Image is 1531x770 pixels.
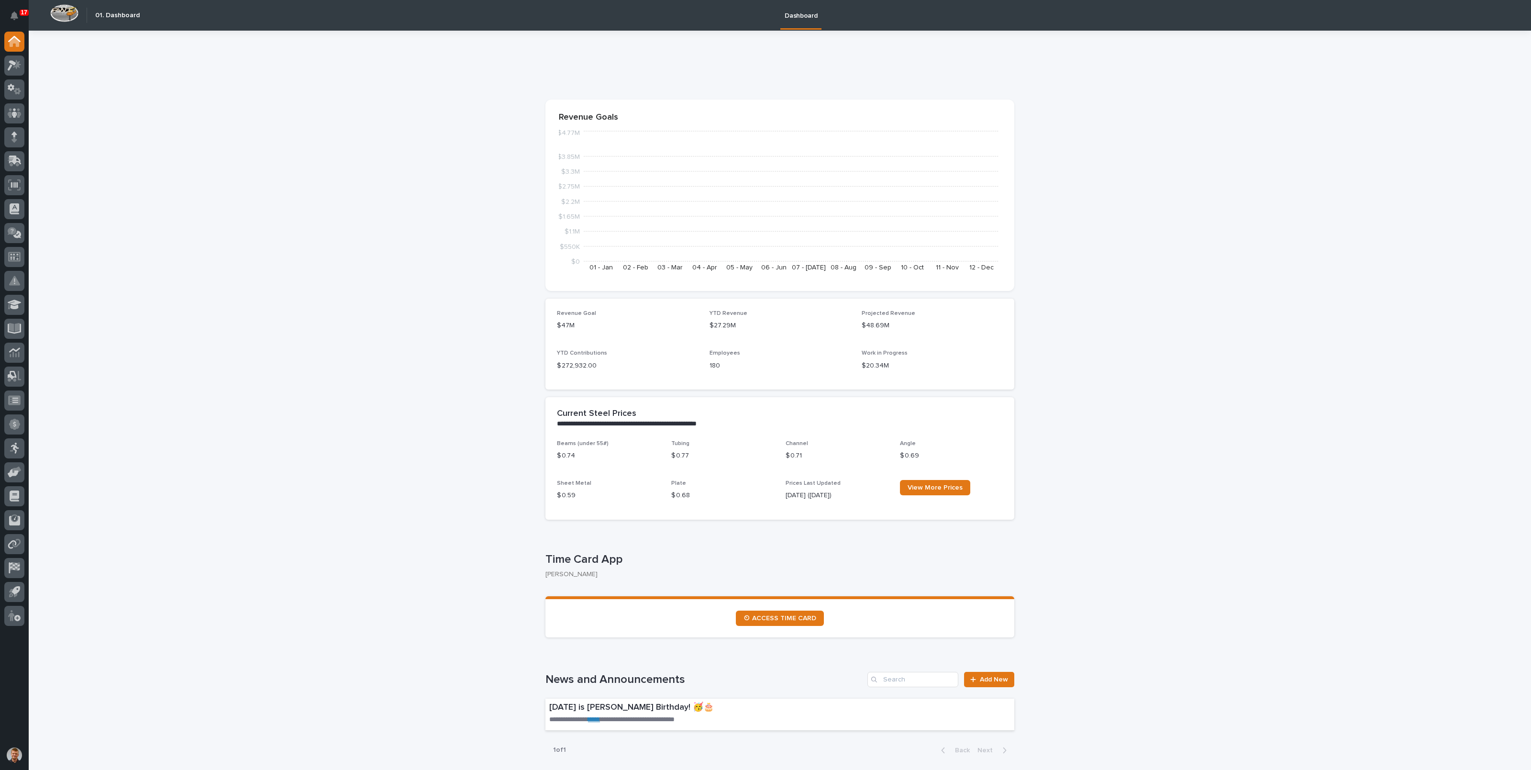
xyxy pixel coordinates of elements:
p: [PERSON_NAME] [545,570,1007,579]
button: Next [974,746,1014,755]
a: Add New [964,672,1014,687]
span: Sheet Metal [557,480,591,486]
span: Beams (under 55#) [557,441,609,446]
text: 06 - Jun [761,264,787,271]
span: Channel [786,441,808,446]
text: 07 - [DATE] [792,264,826,271]
span: Prices Last Updated [786,480,841,486]
span: Plate [671,480,686,486]
p: 17 [21,9,27,16]
input: Search [867,672,958,687]
tspan: $0 [571,258,580,265]
a: ⏲ ACCESS TIME CARD [736,611,824,626]
p: [DATE] ([DATE]) [786,491,888,501]
text: 10 - Oct [901,264,924,271]
span: YTD Revenue [710,311,747,316]
p: $ 0.71 [786,451,888,461]
span: View More Prices [908,484,963,491]
span: Projected Revenue [862,311,915,316]
p: 180 [710,361,851,371]
tspan: $4.77M [557,130,580,136]
span: ⏲ ACCESS TIME CARD [743,615,816,622]
p: Time Card App [545,553,1010,567]
button: users-avatar [4,745,24,765]
p: $ 0.69 [900,451,1003,461]
a: View More Prices [900,480,970,495]
p: $ 0.74 [557,451,660,461]
span: Back [949,747,970,754]
p: $20.34M [862,361,1003,371]
text: 09 - Sep [865,264,891,271]
tspan: $2.75M [558,183,580,190]
span: Tubing [671,441,689,446]
h2: Current Steel Prices [557,409,636,419]
text: 11 - Nov [936,264,959,271]
text: 04 - Apr [692,264,717,271]
tspan: $3.85M [557,153,580,160]
p: 1 of 1 [545,738,574,762]
span: Employees [710,350,740,356]
text: 05 - May [726,264,753,271]
p: $ 0.68 [671,491,774,501]
text: 08 - Aug [831,264,856,271]
span: Revenue Goal [557,311,596,316]
p: Revenue Goals [559,112,1001,123]
text: 01 - Jan [589,264,613,271]
tspan: $1.65M [558,213,580,220]
div: Notifications17 [12,11,24,27]
button: Back [933,746,974,755]
text: 02 - Feb [623,264,648,271]
p: $27.29M [710,321,851,331]
text: 03 - Mar [657,264,683,271]
button: Notifications [4,6,24,26]
p: [DATE] is [PERSON_NAME] Birthday! 🥳🎂 [549,703,839,713]
tspan: $3.3M [561,168,580,175]
tspan: $1.1M [565,228,580,235]
span: Next [977,747,998,754]
span: Angle [900,441,916,446]
span: YTD Contributions [557,350,607,356]
p: $47M [557,321,698,331]
span: Work in Progress [862,350,908,356]
h1: News and Announcements [545,673,864,687]
p: $ 0.77 [671,451,774,461]
img: Workspace Logo [50,4,78,22]
p: $ 272,932.00 [557,361,698,371]
tspan: $550K [560,243,580,250]
text: 12 - Dec [969,264,994,271]
h2: 01. Dashboard [95,11,140,20]
span: Add New [980,676,1008,683]
p: $48.69M [862,321,1003,331]
tspan: $2.2M [561,198,580,205]
p: $ 0.59 [557,491,660,501]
